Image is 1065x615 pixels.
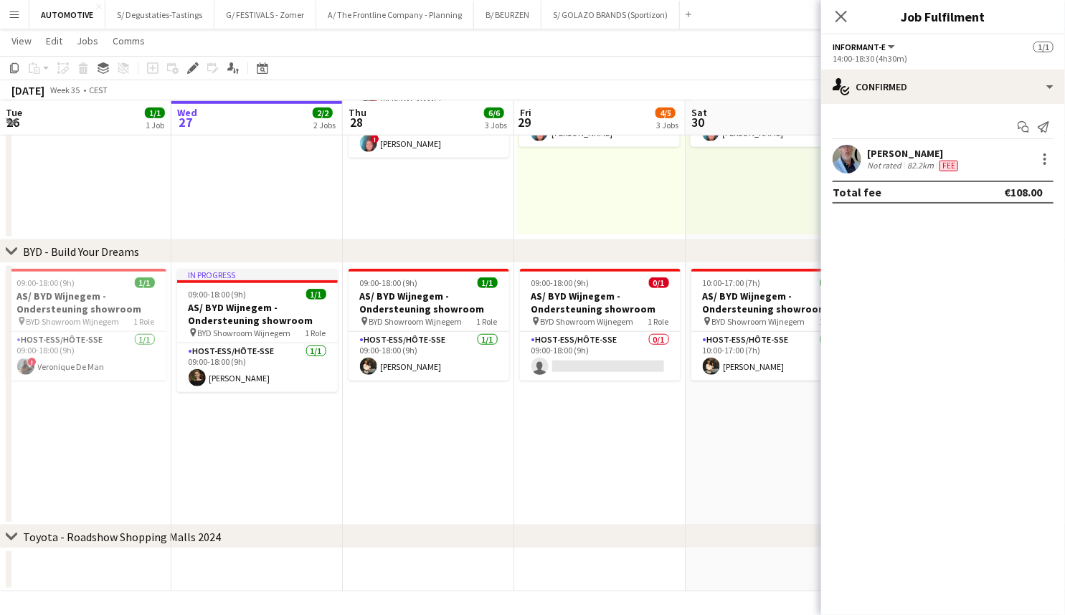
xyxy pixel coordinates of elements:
div: In progress [177,269,338,280]
span: Sat [691,106,707,119]
span: 6/6 [484,108,504,118]
span: 27 [175,114,197,130]
span: Week 35 [47,85,83,95]
app-job-card: 09:00-18:00 (9h)0/1AS/ BYD Wijnegem - Ondersteuning showroom BYD Showroom Wijnegem1 RoleHost-ess/... [520,269,681,381]
span: 1 Role [648,316,669,327]
div: 3 Jobs [485,120,507,130]
a: Edit [40,32,68,50]
div: 14:00-18:30 (4h30m) [833,53,1054,64]
span: Comms [113,34,145,47]
button: Informant-e [833,42,897,52]
span: Informant-e [833,42,886,52]
span: 28 [346,114,366,130]
span: 26 [4,114,22,130]
app-job-card: 09:00-18:00 (9h)1/1AS/ BYD Wijnegem - Ondersteuning showroom BYD Showroom Wijnegem1 RoleHost-ess/... [6,269,166,381]
span: 09:00-18:00 (9h) [531,277,590,288]
span: 4/5 [655,108,676,118]
button: B/ BEURZEN [474,1,541,29]
a: View [6,32,37,50]
span: Tue [6,106,22,119]
app-card-role: Host-ess/Hôte-sse0/109:00-18:00 (9h) [520,332,681,381]
span: 29 [518,114,531,130]
span: BYD Showroom Wijnegem [198,328,291,338]
app-job-card: In progress09:00-18:00 (9h)1/1AS/ BYD Wijnegem - Ondersteuning showroom BYD Showroom Wijnegem1 Ro... [177,269,338,392]
span: 1/1 [145,108,165,118]
span: BYD Showroom Wijnegem [369,316,463,327]
span: Jobs [77,34,98,47]
h3: AS/ BYD Wijnegem - Ondersteuning showroom [6,290,166,315]
div: Crew has different fees then in role [937,160,961,171]
span: 09:00-18:00 (9h) [17,277,75,288]
span: ! [371,135,379,143]
span: 30 [689,114,707,130]
div: 1 Job [146,120,164,130]
div: 2 Jobs [313,120,336,130]
div: CEST [89,85,108,95]
span: 1/1 [306,289,326,300]
app-card-role: Host-ess/Hôte-sse1/110:00-17:00 (7h)[PERSON_NAME] [691,332,852,381]
h3: AS/ BYD Wijnegem - Ondersteuning showroom [691,290,852,315]
button: G/ FESTIVALS - Zomer [214,1,316,29]
app-card-role: Host-ess/Hôte-sse1/109:00-18:00 (9h)[PERSON_NAME] [349,332,509,381]
span: 1 Role [820,316,841,327]
span: 09:00-18:00 (9h) [189,289,247,300]
button: AUTOMOTIVE [29,1,105,29]
span: BYD Showroom Wijnegem [541,316,634,327]
app-job-card: 09:00-18:00 (9h)1/1AS/ BYD Wijnegem - Ondersteuning showroom BYD Showroom Wijnegem1 RoleHost-ess/... [349,269,509,381]
span: 1/1 [1033,42,1054,52]
span: 1 Role [134,316,155,327]
span: 1/1 [820,277,841,288]
button: S/ GOLAZO BRANDS (Sportizon) [541,1,680,29]
app-card-role: Host-ess/Hôte-sse1/109:00-18:00 (9h)!Veronique De Man [6,332,166,381]
div: €108.00 [1004,185,1042,199]
button: A/ The Frontline Company - Planning [316,1,474,29]
app-job-card: 10:00-17:00 (7h)1/1AS/ BYD Wijnegem - Ondersteuning showroom BYD Showroom Wijnegem1 RoleHost-ess/... [691,269,852,381]
span: 1 Role [306,328,326,338]
span: 1/1 [135,277,155,288]
h3: AS/ BYD Wijnegem - Ondersteuning showroom [520,290,681,315]
span: Thu [349,106,366,119]
div: Confirmed [821,70,1065,104]
span: 10:00-17:00 (7h) [703,277,761,288]
span: BYD Showroom Wijnegem [712,316,805,327]
div: 3 Jobs [656,120,678,130]
h3: Job Fulfilment [821,7,1065,26]
h3: AS/ BYD Wijnegem - Ondersteuning showroom [177,301,338,327]
div: 82.2km [904,160,937,171]
div: Toyota - Roadshow Shopping Malls 2024 [23,530,221,544]
span: Wed [177,106,197,119]
app-card-role: Host-ess/Hôte-sse1/109:00-18:00 (9h)[PERSON_NAME] [177,343,338,392]
span: 1/1 [478,277,498,288]
span: Fri [520,106,531,119]
span: View [11,34,32,47]
span: 1 Role [477,316,498,327]
span: Edit [46,34,62,47]
span: ! [28,358,37,366]
span: 2/2 [313,108,333,118]
span: BYD Showroom Wijnegem [27,316,120,327]
span: Fee [939,161,958,171]
h3: AS/ BYD Wijnegem - Ondersteuning showroom [349,290,509,315]
a: Comms [107,32,151,50]
a: Jobs [71,32,104,50]
button: S/ Degustaties-Tastings [105,1,214,29]
div: [DATE] [11,83,44,97]
div: Total fee [833,185,881,199]
span: 09:00-18:00 (9h) [360,277,418,288]
div: Not rated [867,160,904,171]
span: 0/1 [649,277,669,288]
div: [PERSON_NAME] [867,147,961,160]
div: BYD - Build Your Dreams [23,244,139,259]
